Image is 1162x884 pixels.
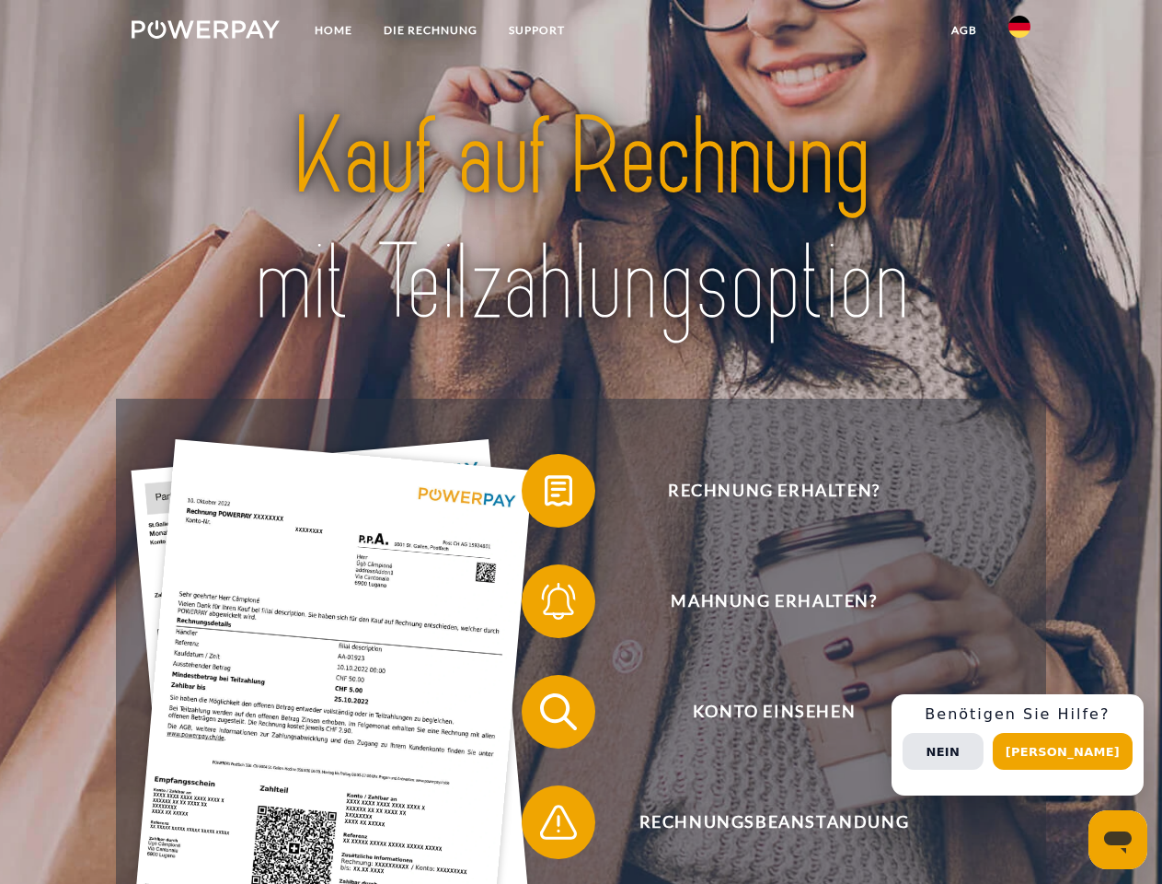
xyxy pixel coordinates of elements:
button: Nein [903,733,984,770]
a: DIE RECHNUNG [368,14,493,47]
span: Rechnung erhalten? [548,454,999,528]
button: Mahnung erhalten? [522,564,1000,638]
img: qb_bill.svg [535,468,581,514]
img: qb_warning.svg [535,799,581,845]
img: qb_bell.svg [535,578,581,624]
span: Konto einsehen [548,675,999,749]
button: Konto einsehen [522,675,1000,749]
iframe: Schaltfläche zum Öffnen des Messaging-Fensters [1088,810,1147,869]
a: SUPPORT [493,14,581,47]
img: de [1008,16,1030,38]
a: agb [936,14,993,47]
span: Rechnungsbeanstandung [548,785,999,859]
div: Schnellhilfe [892,694,1144,796]
h3: Benötigen Sie Hilfe? [903,705,1133,724]
img: title-powerpay_de.svg [176,88,986,353]
img: logo-powerpay-white.svg [132,20,280,39]
button: [PERSON_NAME] [993,733,1133,770]
a: Home [299,14,368,47]
span: Mahnung erhalten? [548,564,999,638]
img: qb_search.svg [535,689,581,735]
button: Rechnung erhalten? [522,454,1000,528]
button: Rechnungsbeanstandung [522,785,1000,859]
